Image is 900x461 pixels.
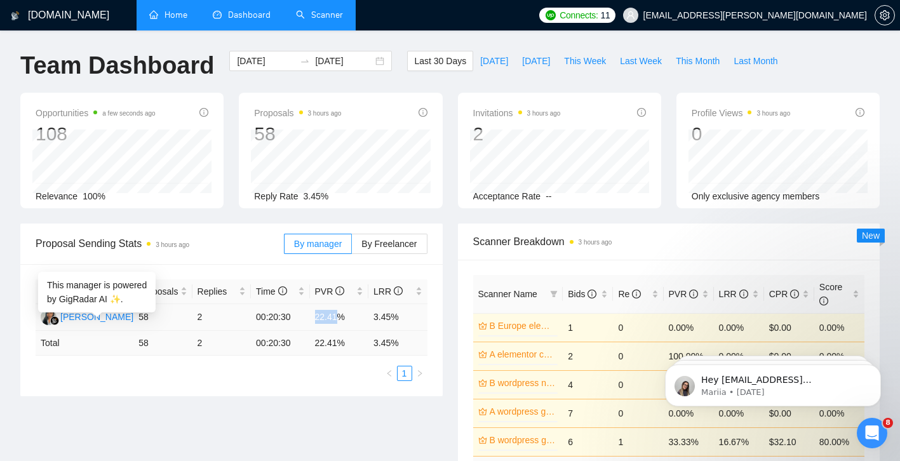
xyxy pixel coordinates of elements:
span: to [300,56,310,66]
td: 2 [192,331,251,356]
td: 6 [563,427,613,456]
img: upwork-logo.png [546,10,556,20]
span: info-circle [588,290,596,298]
td: 0 [613,399,663,427]
iframe: Intercom notifications message [646,338,900,427]
button: This Week [557,51,613,71]
span: Profile Views [692,105,791,121]
div: 58 [254,122,341,146]
span: setting [875,10,894,20]
span: Relevance [36,191,77,201]
button: [DATE] [473,51,515,71]
span: crown [478,436,487,444]
span: info-circle [790,290,799,298]
td: 58 [133,331,192,356]
th: Replies [192,279,251,304]
span: info-circle [689,290,698,298]
span: Scanner Breakdown [473,234,865,250]
span: Bids [568,289,596,299]
span: info-circle [199,108,208,117]
button: [DATE] [515,51,557,71]
a: B wordpress no budget [490,376,556,390]
td: 80.00% [814,427,864,456]
span: This Week [564,54,606,68]
img: logo [11,6,20,26]
td: 58 [133,304,192,331]
button: right [412,366,427,381]
a: B Europe elementor* [490,319,556,333]
li: Previous Page [382,366,397,381]
th: Proposals [133,279,192,304]
a: setting [875,10,895,20]
span: crown [478,350,487,359]
input: Start date [237,54,295,68]
span: info-circle [335,286,344,295]
span: filter [547,284,560,304]
span: Only exclusive agency members [692,191,820,201]
a: homeHome [149,10,187,20]
button: left [382,366,397,381]
span: Time [256,286,286,297]
td: 4 [563,370,613,399]
span: Last 30 Days [414,54,466,68]
th: Name [36,279,133,304]
span: This manager is powered by GigRadar AI ✨. [47,280,147,304]
td: 7 [563,399,613,427]
span: Acceptance Rate [473,191,541,201]
span: PVR [315,286,345,297]
span: This Month [676,54,720,68]
div: 0 [692,122,791,146]
time: a few seconds ago [102,110,155,117]
td: 1 [613,427,663,456]
time: 3 hours ago [579,239,612,246]
div: [PERSON_NAME] [60,310,133,324]
span: info-circle [278,286,287,295]
td: 3.45 % [368,331,427,356]
span: Proposal Sending Stats [36,236,284,251]
td: 0 [613,370,663,399]
td: Total [36,331,133,356]
li: Next Page [412,366,427,381]
td: 0.00% [664,313,714,342]
a: 1 [398,366,412,380]
button: Last Week [613,51,669,71]
td: 33.33% [664,427,714,456]
span: Last Month [734,54,777,68]
span: filter [550,290,558,298]
td: 22.41% [310,304,368,331]
button: This Month [669,51,727,71]
span: Dashboard [228,10,271,20]
span: 100% [83,191,105,201]
td: $32.10 [764,427,814,456]
span: user [626,11,635,20]
td: 0 [613,313,663,342]
span: Proposals [254,105,341,121]
button: setting [875,5,895,25]
span: Score [819,282,843,306]
span: info-circle [819,297,828,305]
div: 108 [36,122,156,146]
span: Invitations [473,105,561,121]
span: By manager [294,239,342,249]
li: 1 [397,366,412,381]
input: End date [315,54,373,68]
span: crown [478,321,487,330]
span: info-circle [739,290,748,298]
span: -- [546,191,551,201]
span: Scanner Name [478,289,537,299]
span: info-circle [632,290,641,298]
span: dashboard [213,10,222,19]
td: 2 [192,304,251,331]
span: [DATE] [522,54,550,68]
button: Last Month [727,51,784,71]
td: 22.41 % [310,331,368,356]
span: LRR [373,286,403,297]
td: 16.67% [714,427,764,456]
time: 3 hours ago [527,110,561,117]
span: info-circle [394,286,403,295]
span: New [862,230,880,241]
img: GA [41,309,57,325]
